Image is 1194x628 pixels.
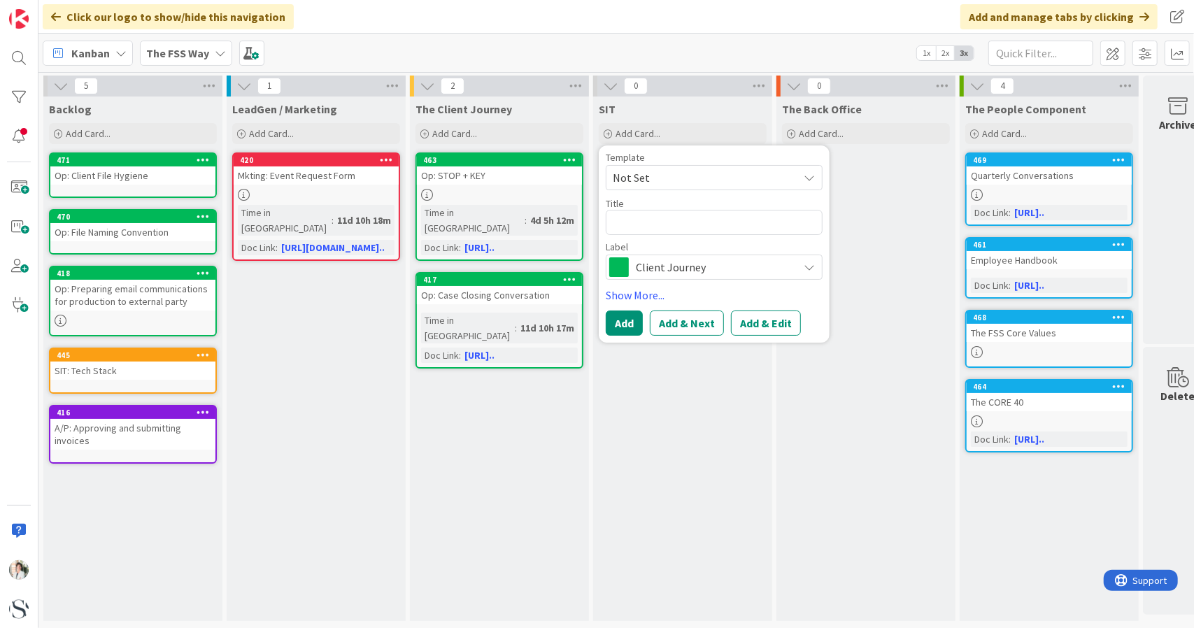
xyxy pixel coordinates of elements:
div: 461 [973,240,1132,250]
span: Label [606,242,628,252]
div: Time in [GEOGRAPHIC_DATA] [238,205,332,236]
span: : [1009,278,1011,293]
span: : [1009,205,1011,220]
span: Add Card... [66,127,111,140]
span: 1x [917,46,936,60]
span: Add Card... [982,127,1027,140]
div: Op: Client File Hygiene [50,166,215,185]
span: Kanban [71,45,110,62]
a: [URL].. [1014,206,1044,219]
div: Time in [GEOGRAPHIC_DATA] [421,313,515,343]
span: 0 [807,78,831,94]
div: 463 [417,154,582,166]
span: : [459,348,461,363]
div: 464 [973,382,1132,392]
a: 420Mkting: Event Request FormTime in [GEOGRAPHIC_DATA]:11d 10h 18mDoc Link:[URL][DOMAIN_NAME].. [232,152,400,261]
a: 417Op: Case Closing ConversationTime in [GEOGRAPHIC_DATA]:11d 10h 17mDoc Link:[URL].. [415,272,583,369]
div: 461Employee Handbook [967,238,1132,269]
span: : [525,213,527,228]
a: 463Op: STOP + KEYTime in [GEOGRAPHIC_DATA]:4d 5h 12mDoc Link:[URL].. [415,152,583,261]
a: Show More... [606,287,823,304]
div: 445SIT: Tech Stack [50,349,215,380]
div: 463 [423,155,582,165]
input: Quick Filter... [988,41,1093,66]
div: 461 [967,238,1132,251]
div: Quarterly Conversations [967,166,1132,185]
span: 0 [624,78,648,94]
div: 470 [57,212,215,222]
img: Visit kanbanzone.com [9,9,29,29]
span: LeadGen / Marketing [232,102,337,116]
div: 418Op: Preparing email communications for production to external party [50,267,215,311]
div: 417Op: Case Closing Conversation [417,273,582,304]
span: Add Card... [432,127,477,140]
div: 470Op: File Naming Convention [50,210,215,241]
span: 5 [74,78,98,94]
span: Add Card... [799,127,844,140]
div: The CORE 40 [967,393,1132,411]
img: KT [9,560,29,580]
div: SIT: Tech Stack [50,362,215,380]
span: Not Set [613,169,788,187]
div: Doc Link [421,348,459,363]
button: Add & Next [650,311,724,336]
span: The Back Office [782,102,862,116]
span: : [276,240,278,255]
div: 464 [967,380,1132,393]
div: 11d 10h 18m [334,213,395,228]
div: 417 [417,273,582,286]
div: Doc Link [971,431,1009,447]
a: 461Employee HandbookDoc Link:[URL].. [965,237,1133,299]
a: 418Op: Preparing email communications for production to external party [49,266,217,336]
div: 468 [973,313,1132,322]
div: Time in [GEOGRAPHIC_DATA] [421,205,525,236]
span: Template [606,152,645,162]
div: 416 [50,406,215,419]
div: 463Op: STOP + KEY [417,154,582,185]
div: 4d 5h 12m [527,213,578,228]
div: Doc Link [238,240,276,255]
span: SIT [599,102,616,116]
div: 420 [234,154,399,166]
span: : [459,240,461,255]
a: [URL].. [464,349,495,362]
a: [URL].. [464,241,495,254]
div: 420 [240,155,399,165]
span: : [332,213,334,228]
a: 469Quarterly ConversationsDoc Link:[URL].. [965,152,1133,226]
span: Backlog [49,102,92,116]
span: Client Journey [636,257,791,277]
div: 11d 10h 17m [517,320,578,336]
div: 469 [973,155,1132,165]
div: 418 [57,269,215,278]
div: Op: Case Closing Conversation [417,286,582,304]
a: 416A/P: Approving and submitting invoices [49,405,217,464]
div: Doc Link [971,278,1009,293]
span: Support [29,2,64,19]
div: 416A/P: Approving and submitting invoices [50,406,215,450]
b: The FSS Way [146,46,209,60]
div: Doc Link [971,205,1009,220]
div: 416 [57,408,215,418]
a: 470Op: File Naming Convention [49,209,217,255]
div: 420Mkting: Event Request Form [234,154,399,185]
span: : [515,320,517,336]
div: 418 [50,267,215,280]
div: The FSS Core Values [967,324,1132,342]
span: 3x [955,46,974,60]
img: avatar [9,599,29,619]
div: 468The FSS Core Values [967,311,1132,342]
a: 468The FSS Core Values [965,310,1133,368]
div: 464The CORE 40 [967,380,1132,411]
span: : [1009,431,1011,447]
div: Op: STOP + KEY [417,166,582,185]
div: Op: Preparing email communications for production to external party [50,280,215,311]
span: Add Card... [249,127,294,140]
div: Doc Link [421,240,459,255]
button: Add [606,311,643,336]
a: [URL].. [1014,433,1044,445]
div: Mkting: Event Request Form [234,166,399,185]
div: 470 [50,210,215,223]
div: Add and manage tabs by clicking [960,4,1158,29]
div: 469 [967,154,1132,166]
